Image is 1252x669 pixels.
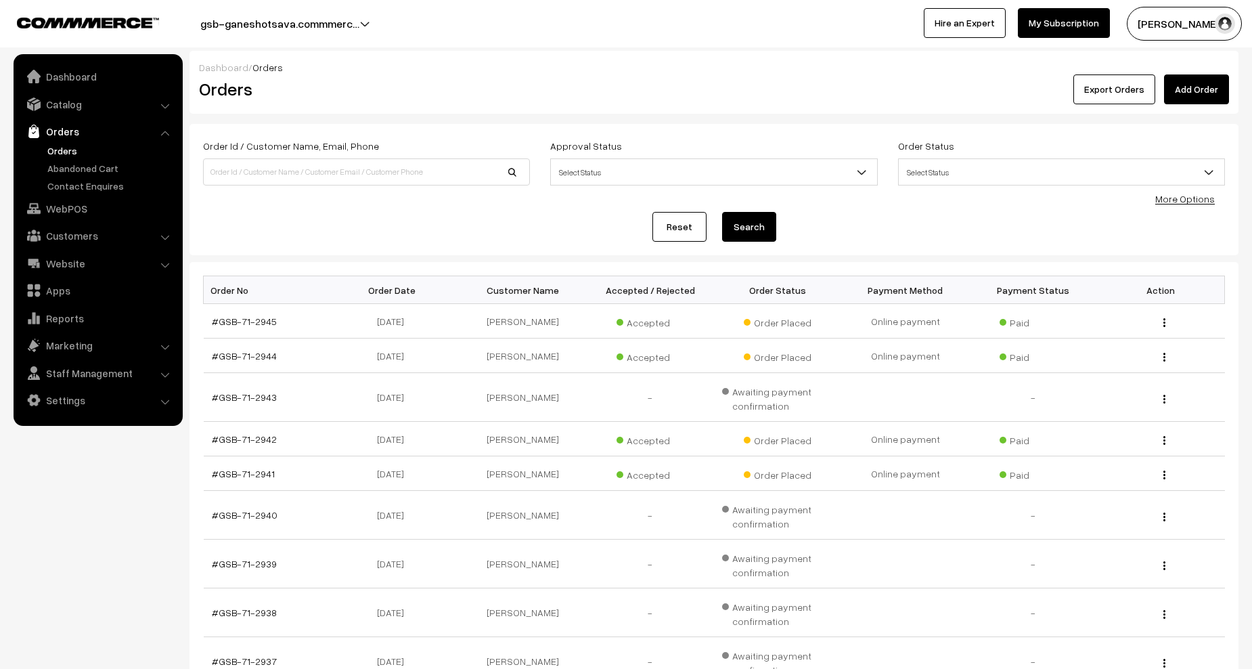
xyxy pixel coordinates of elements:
a: #GSB-71-2940 [212,509,277,521]
th: Action [1097,276,1225,304]
td: [PERSON_NAME] [459,491,587,540]
th: Order Date [331,276,459,304]
span: Accepted [617,430,684,448]
a: Dashboard [17,64,178,89]
span: Paid [1000,465,1067,482]
img: Menu [1163,318,1165,327]
td: Online payment [842,422,970,456]
a: #GSB-71-2943 [212,391,277,403]
div: / [199,60,1229,74]
span: Order Placed [744,465,811,482]
img: Menu [1163,610,1165,619]
a: #GSB-71-2945 [212,316,277,327]
td: [PERSON_NAME] [459,422,587,456]
a: #GSB-71-2939 [212,558,277,569]
img: Menu [1163,436,1165,445]
th: Payment Method [842,276,970,304]
img: Menu [1163,513,1165,521]
img: Menu [1163,659,1165,668]
a: Apps [17,278,178,303]
a: Dashboard [199,62,248,73]
td: [PERSON_NAME] [459,373,587,422]
a: Add Order [1164,74,1229,104]
th: Order No [204,276,332,304]
td: [DATE] [331,491,459,540]
span: Accepted [617,465,684,482]
a: Orders [44,144,178,158]
a: #GSB-71-2944 [212,350,277,362]
td: - [586,491,714,540]
td: Online payment [842,339,970,373]
a: COMMMERCE [17,14,135,30]
img: Menu [1163,471,1165,479]
td: - [586,373,714,422]
button: Search [722,212,776,242]
a: Reset [652,212,707,242]
a: Hire an Expert [924,8,1006,38]
td: [PERSON_NAME] [459,540,587,588]
td: - [969,540,1097,588]
span: Awaiting payment confirmation [722,548,834,580]
img: Menu [1163,561,1165,570]
img: COMMMERCE [17,18,159,28]
td: [DATE] [331,588,459,637]
span: Order Placed [744,312,811,330]
td: [PERSON_NAME] [459,456,587,491]
button: Export Orders [1073,74,1155,104]
a: WebPOS [17,196,178,221]
a: #GSB-71-2942 [212,433,277,445]
a: Reports [17,306,178,330]
a: Catalog [17,92,178,116]
span: Select Status [898,158,1225,186]
span: Paid [1000,312,1067,330]
span: Awaiting payment confirmation [722,597,834,628]
button: [PERSON_NAME] [1127,7,1242,41]
a: Website [17,251,178,276]
td: [DATE] [331,339,459,373]
h2: Orders [199,79,529,100]
span: Accepted [617,312,684,330]
span: Awaiting payment confirmation [722,499,834,531]
td: [DATE] [331,422,459,456]
span: Awaiting payment confirmation [722,381,834,413]
label: Order Id / Customer Name, Email, Phone [203,139,379,153]
a: Staff Management [17,361,178,385]
input: Order Id / Customer Name / Customer Email / Customer Phone [203,158,530,186]
label: Approval Status [550,139,622,153]
th: Accepted / Rejected [586,276,714,304]
th: Payment Status [969,276,1097,304]
a: Contact Enquires [44,179,178,193]
th: Order Status [714,276,842,304]
a: Customers [17,223,178,248]
span: Paid [1000,347,1067,364]
td: - [586,540,714,588]
a: Abandoned Cart [44,161,178,175]
img: Menu [1163,395,1165,404]
td: [PERSON_NAME] [459,339,587,373]
a: More Options [1155,193,1215,204]
span: Paid [1000,430,1067,448]
th: Customer Name [459,276,587,304]
td: - [969,588,1097,637]
span: Select Status [550,158,877,186]
span: Order Placed [744,347,811,364]
td: - [969,373,1097,422]
td: [DATE] [331,456,459,491]
span: Select Status [551,160,876,184]
a: My Subscription [1018,8,1110,38]
img: Menu [1163,353,1165,362]
button: gsb-ganeshotsava.commmerc… [153,7,407,41]
td: [DATE] [331,373,459,422]
td: Online payment [842,304,970,339]
a: #GSB-71-2941 [212,468,275,479]
a: #GSB-71-2937 [212,655,277,667]
td: [PERSON_NAME] [459,304,587,339]
a: Orders [17,119,178,144]
td: - [586,588,714,637]
td: [DATE] [331,304,459,339]
img: user [1215,14,1235,34]
label: Order Status [898,139,954,153]
td: - [969,491,1097,540]
a: #GSB-71-2938 [212,607,277,618]
td: Online payment [842,456,970,491]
